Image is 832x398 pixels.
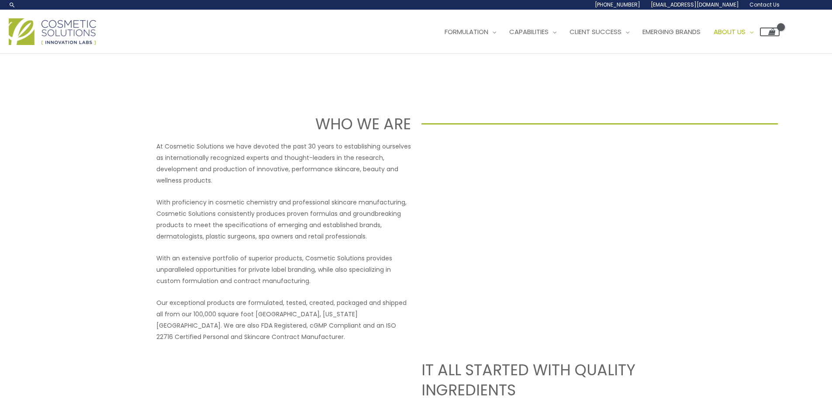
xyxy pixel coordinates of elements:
[595,1,640,8] span: [PHONE_NUMBER]
[156,297,411,343] p: Our exceptional products are formulated, tested, created, packaged and shipped all from our 100,0...
[438,19,503,45] a: Formulation
[636,19,707,45] a: Emerging Brands
[54,113,411,135] h1: WHO WE ARE
[156,253,411,287] p: With an extensive portfolio of superior products, Cosmetic Solutions provides unparalleled opport...
[714,27,746,36] span: About Us
[570,27,621,36] span: Client Success
[156,197,411,242] p: With proficiency in cosmetic chemistry and professional skincare manufacturing, Cosmetic Solution...
[563,19,636,45] a: Client Success
[9,1,16,8] a: Search icon link
[156,141,411,186] p: At Cosmetic Solutions we have devoted the past 30 years to establishing ourselves as internationa...
[642,27,701,36] span: Emerging Brands
[9,18,96,45] img: Cosmetic Solutions Logo
[509,27,549,36] span: Capabilities
[445,27,488,36] span: Formulation
[760,28,780,36] a: View Shopping Cart, empty
[707,19,760,45] a: About Us
[432,19,780,45] nav: Site Navigation
[421,141,676,284] iframe: Get to know Cosmetic Solutions Private Label Skin Care
[651,1,739,8] span: [EMAIL_ADDRESS][DOMAIN_NAME]
[503,19,563,45] a: Capabilities
[749,1,780,8] span: Contact Us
